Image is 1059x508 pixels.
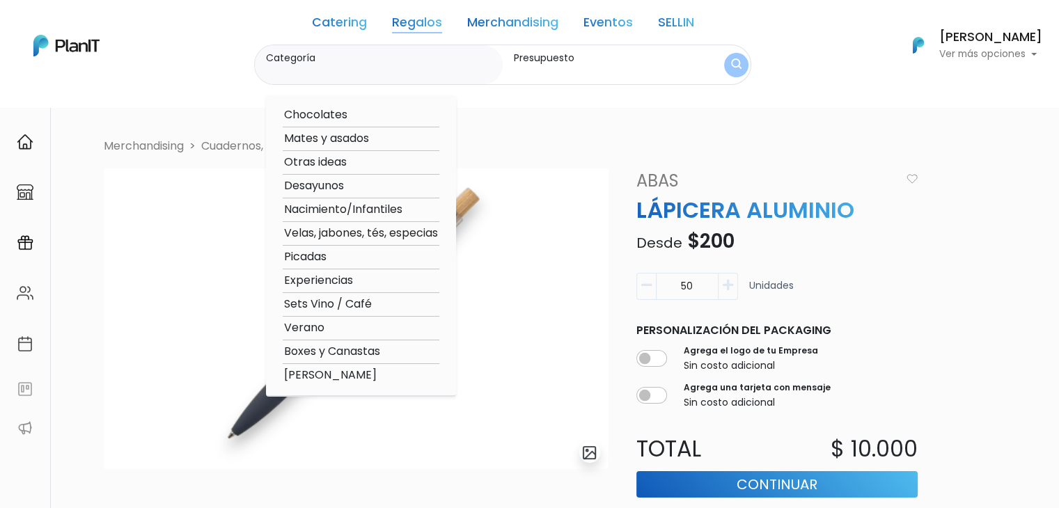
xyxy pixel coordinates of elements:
img: marketplace-4ceaa7011d94191e9ded77b95e3339b90024bf715f7c57f8cf31f2d8c509eaba.svg [17,184,33,200]
div: ¿Necesitás ayuda? [72,13,201,40]
p: Sin costo adicional [684,395,831,410]
nav: breadcrumb [95,138,989,157]
p: Ver más opciones [939,49,1042,59]
option: Nacimiento/Infantiles [283,201,439,219]
h6: [PERSON_NAME] [939,31,1042,44]
a: Cuadernos, Lapiceras [201,138,319,154]
img: home-e721727adea9d79c4d83392d1f703f7f8bce08238fde08b1acbfd93340b81755.svg [17,134,33,150]
label: Categoría [266,51,497,65]
img: gallery-light [581,445,597,461]
img: PlanIt Logo [903,30,934,61]
p: Unidades [749,278,794,305]
label: Agrega el logo de tu Empresa [684,344,818,357]
a: Regalos [392,17,442,33]
img: search_button-432b6d5273f82d61273b3651a40e1bd1b912527efae98b1b7a1b2c0702e16a8d.svg [731,58,742,72]
option: Otras ideas [283,154,439,171]
img: feedback-78b5a0c8f98aac82b08bfc38622c3050aee476f2c9584af64705fc4e61158814.svg [17,381,33,397]
a: Abas [628,168,901,193]
p: Sin costo adicional [684,358,818,373]
span: Desde [636,233,682,253]
option: [PERSON_NAME] [283,367,439,384]
img: people-662611757002400ad9ed0e3c099ab2801c6687ba6c219adb57efc949bc21e19d.svg [17,285,33,301]
button: PlanIt Logo [PERSON_NAME] Ver más opciones [895,27,1042,63]
p: Total [628,432,777,466]
option: Mates y asados [283,130,439,148]
img: PlanIt Logo [33,35,100,56]
span: $200 [687,228,735,255]
option: Experiencias [283,272,439,289]
img: Captura_de_pantalla_2025-09-15_141730.png [104,168,609,469]
img: campaigns-02234683943229c281be62815700db0a1741e53638e28bf9629b52c665b00959.svg [17,235,33,251]
option: Picadas [283,248,439,266]
option: Chocolates [283,106,439,124]
img: heart_icon [907,174,918,184]
label: Agrega una tarjeta con mensaje [684,381,831,394]
a: SELLIN [658,17,694,33]
option: Velas, jabones, tés, especias [283,225,439,242]
option: Verano [283,319,439,337]
option: Sets Vino / Café [283,296,439,313]
a: Merchandising [467,17,558,33]
p: $ 10.000 [831,432,918,466]
option: Boxes y Canastas [283,343,439,360]
label: Presupuesto [514,51,696,65]
button: Continuar [636,471,918,498]
p: Personalización del packaging [636,322,918,339]
p: LÁPICERA ALUMINIO [628,193,926,227]
li: Merchandising [104,138,184,154]
img: calendar-87d922413cdce8b2cf7b7f5f62616a5cf9e4887200fb71536465627b3292af00.svg [17,335,33,352]
img: partners-52edf745621dab592f3b2c58e3bca9d71375a7ef29c3b500c9f145b62cc070d4.svg [17,420,33,436]
option: Desayunos [283,177,439,195]
a: Catering [312,17,367,33]
a: Eventos [583,17,633,33]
